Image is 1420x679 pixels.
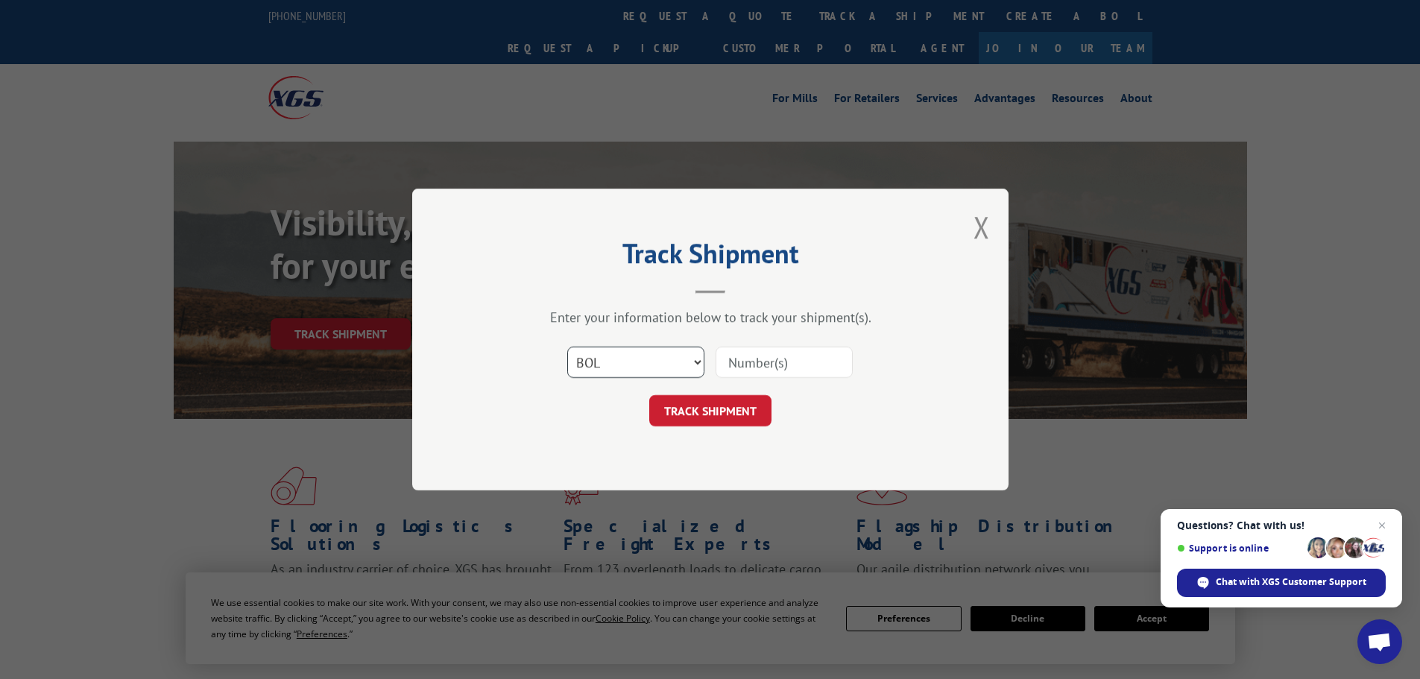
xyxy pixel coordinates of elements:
[1216,575,1366,589] span: Chat with XGS Customer Support
[1373,517,1391,534] span: Close chat
[974,207,990,247] button: Close modal
[1177,519,1386,531] span: Questions? Chat with us!
[1177,543,1302,554] span: Support is online
[1357,619,1402,664] div: Open chat
[487,243,934,271] h2: Track Shipment
[487,309,934,326] div: Enter your information below to track your shipment(s).
[649,395,771,426] button: TRACK SHIPMENT
[716,347,853,378] input: Number(s)
[1177,569,1386,597] div: Chat with XGS Customer Support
